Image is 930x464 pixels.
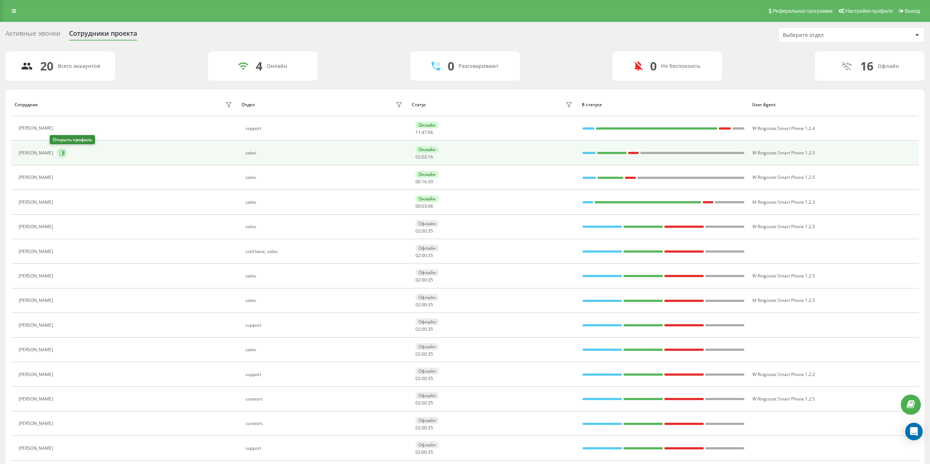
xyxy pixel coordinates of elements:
div: sales [246,200,405,205]
div: Онлайн [415,122,439,129]
div: 20 [40,59,53,73]
div: Статус [412,102,426,107]
span: 00 [422,277,427,283]
div: : : [415,130,433,135]
div: В статусе [582,102,745,107]
span: M Ringostat Smart Phone 1.2.3 [752,199,815,205]
div: Офлайн [415,368,439,375]
div: User Agent [752,102,915,107]
span: 02 [415,252,421,258]
span: W Ringostat Smart Phone 1.2.5 [752,273,815,279]
div: [PERSON_NAME] [19,298,55,303]
div: support [246,372,405,377]
span: 02 [415,449,421,455]
div: Онлайн [415,146,439,153]
span: 02 [415,228,421,234]
span: 03 [422,203,427,209]
div: Офлайн [415,417,439,424]
span: W Ringostat Smart Phone 1.2.2 [752,371,815,377]
span: 02 [415,154,421,160]
span: 00 [422,326,427,332]
span: W Ringostat Smart Phone 1.2.5 [752,396,815,402]
div: : : [415,253,433,258]
div: 0 [650,59,657,73]
span: 00 [415,203,421,209]
div: : : [415,154,433,160]
div: : : [415,229,433,234]
div: [PERSON_NAME] [19,150,55,156]
div: 0 [448,59,454,73]
div: sales [246,298,405,303]
span: 35 [428,449,433,455]
div: : : [415,327,433,332]
div: Онлайн [415,195,439,202]
span: W Ringostat Smart Phone 1.2.5 [752,223,815,230]
div: : : [415,376,433,381]
div: Онлайн [267,63,287,69]
div: Сотрудники проекта [69,30,137,41]
div: [PERSON_NAME] [19,200,55,205]
span: 06 [428,129,433,135]
div: [PERSON_NAME] [19,347,55,352]
span: M Ringostat Smart Phone 1.2.5 [752,297,815,303]
span: 02 [415,425,421,431]
div: : : [415,400,433,406]
div: [PERSON_NAME] [19,273,55,279]
div: cold base, sales [246,249,405,254]
span: 02 [415,375,421,381]
div: [PERSON_NAME] [19,396,55,402]
span: 00 [422,425,427,431]
div: Не беспокоить [661,63,700,69]
span: 35 [428,375,433,381]
span: 00 [422,375,427,381]
span: 00 [422,400,427,406]
div: : : [415,450,433,455]
div: support [246,446,405,451]
span: 02 [415,351,421,357]
span: 11 [415,129,421,135]
div: Отдел [242,102,255,107]
span: Настройки профиля [845,8,893,14]
div: [PERSON_NAME] [19,421,55,426]
div: sales [246,347,405,352]
div: Офлайн [415,269,439,276]
div: [PERSON_NAME] [19,323,55,328]
span: W Ringostat Smart Phone 1.2.5 [752,174,815,180]
div: : : [415,179,433,184]
div: : : [415,277,433,283]
div: Open Intercom Messenger [905,423,923,440]
div: Открыть профиль [50,135,95,144]
div: Офлайн [415,245,439,252]
span: 35 [428,351,433,357]
div: support [246,126,405,131]
div: [PERSON_NAME] [19,126,55,131]
span: Реферальная программа [773,8,832,14]
div: Офлайн [415,441,439,448]
span: 16 [422,179,427,185]
span: 02 [422,154,427,160]
span: 00 [415,179,421,185]
span: 02 [415,326,421,332]
span: W Ringostat Smart Phone 1.2.4 [752,125,815,131]
span: 06 [428,203,433,209]
span: 39 [428,179,433,185]
span: 02 [415,302,421,308]
div: sales [246,273,405,279]
div: sales [246,150,405,156]
span: 16 [428,154,433,160]
span: 00 [422,252,427,258]
div: Офлайн [415,392,439,399]
span: 00 [422,449,427,455]
span: 35 [428,228,433,234]
div: : : [415,352,433,357]
div: Офлайн [415,318,439,325]
div: [PERSON_NAME] [19,372,55,377]
div: [PERSON_NAME] [19,446,55,451]
div: sales [246,175,405,180]
div: Сотрудник [15,102,38,107]
div: [PERSON_NAME] [19,175,55,180]
div: Офлайн [415,220,439,227]
div: Офлайн [415,343,439,350]
div: sales [246,224,405,229]
div: support [246,323,405,328]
